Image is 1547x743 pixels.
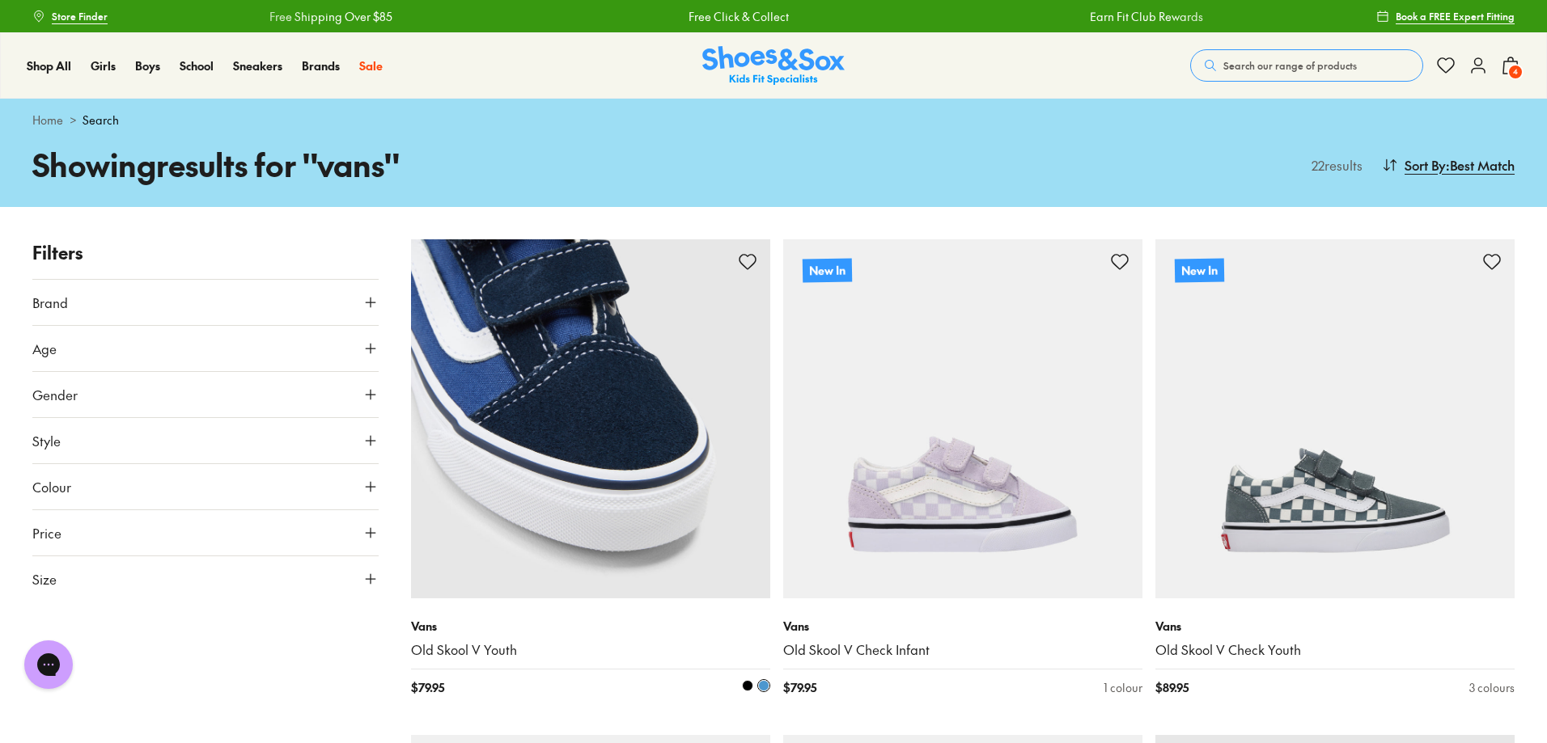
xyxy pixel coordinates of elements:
span: Age [32,339,57,358]
p: New In [1175,258,1224,282]
a: Shop All [27,57,71,74]
span: $ 79.95 [783,679,816,696]
a: Home [32,112,63,129]
a: Old Skool V Youth [411,641,770,659]
a: Brands [302,57,340,74]
button: Price [32,510,379,555]
a: Shoes & Sox [702,46,845,86]
p: Vans [411,618,770,635]
button: Sort By:Best Match [1382,147,1515,183]
span: Search our range of products [1223,58,1357,73]
p: Filters [32,239,379,266]
span: Sort By [1405,155,1446,175]
img: SNS_Logo_Responsive.svg [702,46,845,86]
a: School [180,57,214,74]
button: Colour [32,464,379,509]
span: Book a FREE Expert Fitting [1396,9,1515,23]
a: Sneakers [233,57,282,74]
h1: Showing results for " vans " [32,141,773,188]
span: Store Finder [52,9,108,23]
button: Size [32,556,379,602]
p: 22 results [1305,155,1363,175]
p: Vans [783,618,1142,635]
iframe: Gorgias live chat messenger [16,635,81,694]
span: Gender [32,385,78,404]
a: Boys [135,57,160,74]
span: $ 79.95 [411,679,444,696]
div: 3 colours [1469,679,1515,696]
button: Style [32,418,379,463]
button: Age [32,326,379,371]
span: Search [83,112,119,129]
span: Colour [32,477,71,496]
span: $ 89.95 [1155,679,1189,696]
a: New In [783,239,1142,598]
button: 4 [1501,48,1520,83]
a: Free Shipping Over $85 [269,8,392,25]
a: Old Skool V Check Infant [783,641,1142,659]
a: Girls [91,57,116,74]
span: Style [32,431,61,450]
span: Size [32,569,57,589]
a: Book a FREE Expert Fitting [1376,2,1515,31]
a: Store Finder [32,2,108,31]
button: Gender [32,372,379,417]
a: New In [1155,239,1515,598]
p: New In [803,258,852,282]
div: > [32,112,1515,129]
button: Search our range of products [1190,49,1423,82]
a: Old Skool V Check Youth [1155,641,1515,659]
a: Sale [359,57,383,74]
a: Free Click & Collect [688,8,788,25]
span: Brand [32,293,68,312]
span: Price [32,523,61,542]
button: Brand [32,280,379,325]
span: 4 [1507,64,1524,80]
p: Vans [1155,618,1515,635]
span: : Best Match [1446,155,1515,175]
div: 1 colour [1104,679,1142,696]
a: Earn Fit Club Rewards [1089,8,1202,25]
